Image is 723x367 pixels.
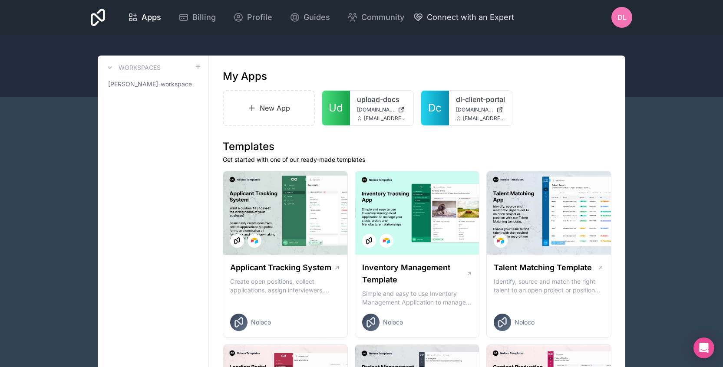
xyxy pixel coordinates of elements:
[383,237,390,244] img: Airtable Logo
[357,106,406,113] a: [DOMAIN_NAME]
[357,106,394,113] span: [DOMAIN_NAME]
[340,8,411,27] a: Community
[494,277,604,295] p: Identify, source and match the right talent to an open project or position with our Talent Matchi...
[172,8,223,27] a: Billing
[142,11,161,23] span: Apps
[494,262,592,274] h1: Talent Matching Template
[428,101,442,115] span: Dc
[427,11,514,23] span: Connect with an Expert
[693,338,714,358] div: Open Intercom Messenger
[329,101,343,115] span: Ud
[463,115,505,122] span: [EMAIL_ADDRESS][DOMAIN_NAME]
[357,94,406,105] a: upload-docs
[108,80,192,88] span: [PERSON_NAME]-workspace
[230,277,340,295] p: Create open positions, collect applications, assign interviewers, centralise candidate feedback a...
[515,318,535,327] span: Noloco
[105,76,201,92] a: [PERSON_NAME]-workspace
[251,237,258,244] img: Airtable Logo
[105,62,161,73] a: Workspaces
[364,115,406,122] span: [EMAIL_ADDRESS][DOMAIN_NAME]
[192,11,216,23] span: Billing
[362,262,466,286] h1: Inventory Management Template
[322,91,350,125] a: Ud
[226,8,279,27] a: Profile
[304,11,330,23] span: Guides
[223,140,611,154] h1: Templates
[251,318,271,327] span: Noloco
[413,11,514,23] button: Connect with an Expert
[230,262,331,274] h1: Applicant Tracking System
[497,237,504,244] img: Airtable Logo
[121,8,168,27] a: Apps
[223,69,267,83] h1: My Apps
[283,8,337,27] a: Guides
[456,94,505,105] a: dl-client-portal
[223,155,611,164] p: Get started with one of our ready-made templates
[383,318,403,327] span: Noloco
[223,90,315,126] a: New App
[456,106,505,113] a: [DOMAIN_NAME]
[119,63,161,72] h3: Workspaces
[421,91,449,125] a: Dc
[247,11,272,23] span: Profile
[361,11,404,23] span: Community
[456,106,493,113] span: [DOMAIN_NAME]
[617,12,627,23] span: DL
[362,289,472,307] p: Simple and easy to use Inventory Management Application to manage your stock, orders and Manufact...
